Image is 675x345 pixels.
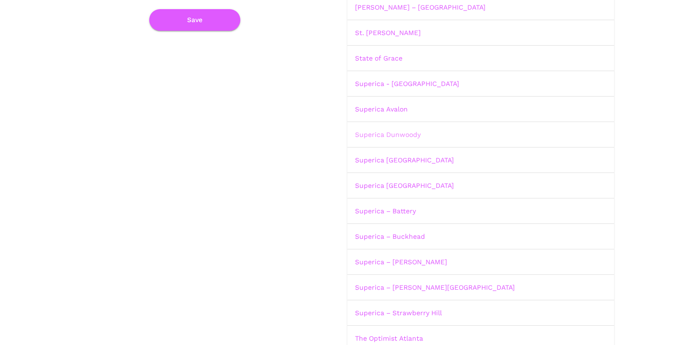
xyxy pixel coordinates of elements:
a: The Optimist Atlanta [355,334,423,342]
button: Save [149,9,240,31]
a: Superica – [PERSON_NAME] [355,258,447,266]
a: Superica Dunwoody [355,131,421,138]
a: [PERSON_NAME] – [GEOGRAPHIC_DATA] [355,3,486,11]
a: Superica [GEOGRAPHIC_DATA] [355,156,454,164]
a: Superica – [PERSON_NAME][GEOGRAPHIC_DATA] [355,283,515,291]
a: Superica Avalon [355,105,408,113]
a: Superica – Buckhead [355,233,425,240]
a: Superica – Strawberry Hill [355,309,442,317]
a: St. [PERSON_NAME] [355,29,421,37]
a: State of Grace [355,54,403,62]
a: Superica [GEOGRAPHIC_DATA] [355,182,454,189]
a: Superica - [GEOGRAPHIC_DATA] [355,80,459,87]
a: Superica – Battery [355,207,416,215]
